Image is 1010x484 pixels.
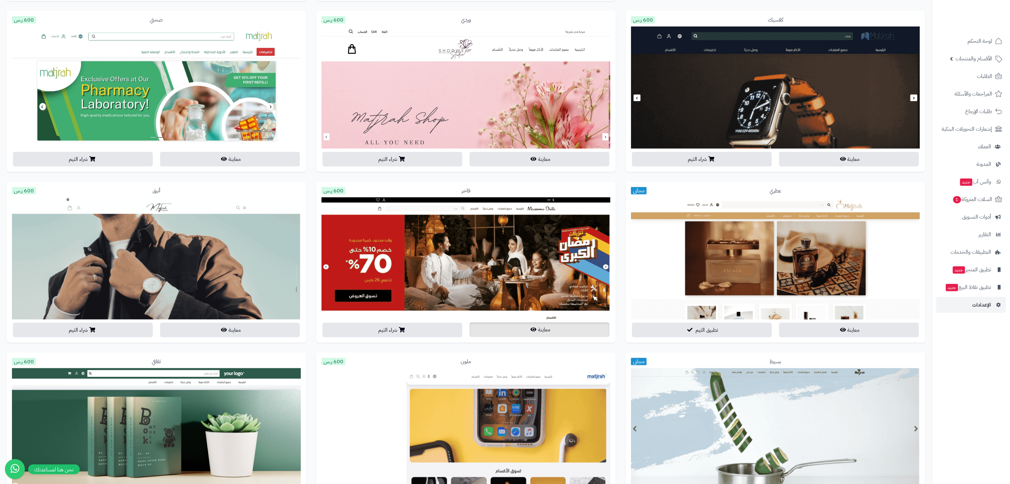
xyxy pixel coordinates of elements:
[936,86,1006,102] a: المراجعات والأسئلة
[936,279,1006,295] a: تطبيق نقاط البيعجديد
[696,326,718,334] span: تطبيق الثيم
[321,16,345,24] span: 600 ر.س
[322,323,462,337] button: شراء الثيم
[936,209,1006,225] a: أدوات التسويق
[631,16,920,24] div: كلاسيك
[936,68,1006,84] a: الطلبات
[965,7,1004,21] img: logo-2.png
[12,16,36,24] span: 600 ر.س
[979,230,991,239] span: التقارير
[470,152,609,167] button: معاينة
[936,156,1006,172] a: المدونة
[945,283,991,292] span: تطبيق نقاط البيع
[972,300,991,310] span: الإعدادات
[321,187,345,194] span: 600 ر.س
[631,187,920,195] div: عطري
[160,152,300,167] button: معاينة
[942,124,992,134] span: إشعارات التحويلات البنكية
[12,187,301,195] div: أنيق
[632,323,772,337] button: تطبيق الثيم
[12,358,301,366] div: ثقافي
[963,212,991,222] span: أدوات التسويق
[936,121,1006,137] a: إشعارات التحويلات البنكية
[977,160,991,169] span: المدونة
[779,323,919,337] button: معاينة
[12,358,36,365] span: 600 ر.س
[631,358,920,366] div: بسيط
[953,196,962,204] span: 1
[936,139,1006,155] a: العملاء
[936,227,1006,242] a: التقارير
[321,358,610,366] div: ملون
[951,247,991,257] span: التطبيقات والخدمات
[953,195,992,204] span: السلات المتروكة
[960,177,991,186] span: وآتس آب
[779,152,919,167] button: معاينة
[470,322,609,337] button: معاينة
[977,72,992,81] span: الطلبات
[968,36,992,46] span: لوحة التحكم
[953,266,965,274] span: جديد
[12,16,301,24] div: صحتي
[321,16,610,24] div: وردي
[936,297,1006,313] a: الإعدادات
[936,174,1006,190] a: وآتس آبجديد
[321,187,610,195] div: فاخر
[936,191,1006,207] a: السلات المتروكة1
[936,104,1006,119] a: طلبات الإرجاع
[978,142,991,151] span: العملاء
[936,33,1006,49] a: لوحة التحكم
[632,152,772,167] button: شراء الثيم
[936,262,1006,278] a: تطبيق المتجرجديد
[13,152,153,167] button: شراء الثيم
[631,358,647,365] span: مجاني
[960,178,972,186] span: جديد
[965,107,992,116] span: طلبات الإرجاع
[952,265,991,274] span: تطبيق المتجر
[13,323,153,337] button: شراء الثيم
[946,284,958,291] span: جديد
[12,187,36,194] span: 600 ر.س
[322,152,462,167] button: شراء الثيم
[955,89,992,99] span: المراجعات والأسئلة
[936,244,1006,260] a: التطبيقات والخدمات
[631,16,655,24] span: 600 ر.س
[631,187,647,194] span: مجاني
[321,358,345,365] span: 600 ر.س
[956,54,992,63] span: الأقسام والمنتجات
[160,323,300,337] button: معاينة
